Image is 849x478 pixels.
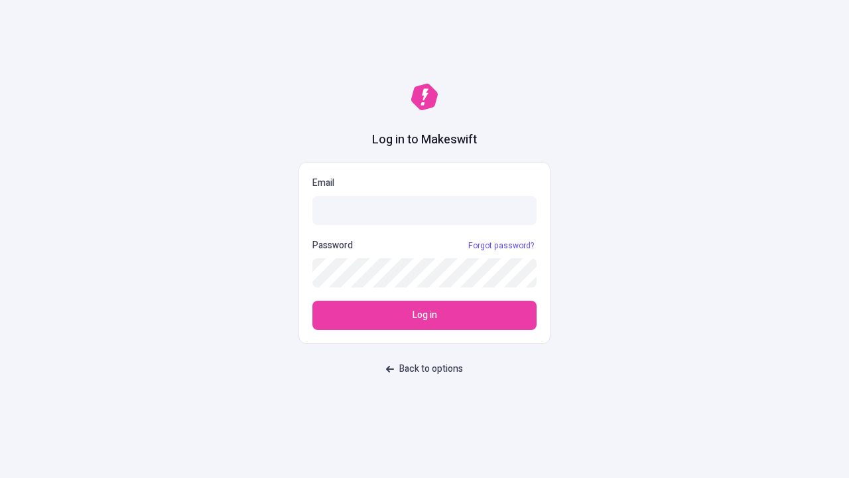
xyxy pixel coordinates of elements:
[399,362,463,376] span: Back to options
[378,357,471,381] button: Back to options
[312,196,537,225] input: Email
[413,308,437,323] span: Log in
[312,238,353,253] p: Password
[312,301,537,330] button: Log in
[312,176,537,191] p: Email
[466,240,537,251] a: Forgot password?
[372,131,477,149] h1: Log in to Makeswift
